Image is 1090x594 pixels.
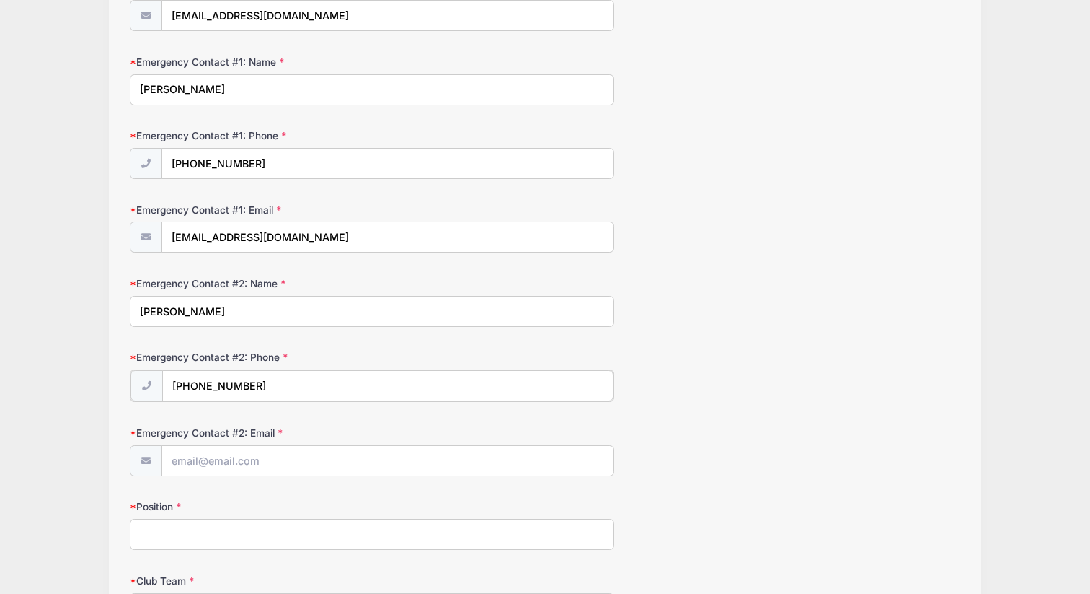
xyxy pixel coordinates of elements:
[161,445,614,476] input: email@email.com
[162,370,613,401] input: (xxx) xxx-xxxx
[130,128,407,143] label: Emergency Contact #1: Phone
[130,574,407,588] label: Club Team
[130,499,407,514] label: Position
[130,426,407,440] label: Emergency Contact #2: Email
[130,350,407,364] label: Emergency Contact #2: Phone
[130,55,407,69] label: Emergency Contact #1: Name
[130,203,407,217] label: Emergency Contact #1: Email
[161,148,614,179] input: (xxx) xxx-xxxx
[161,222,614,253] input: email@email.com
[130,276,407,291] label: Emergency Contact #2: Name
